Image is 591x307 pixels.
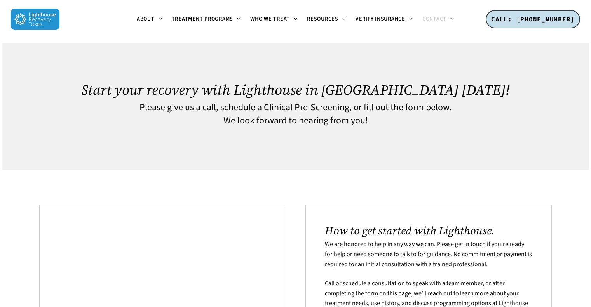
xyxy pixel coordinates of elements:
span: Resources [307,15,338,23]
h4: We look forward to hearing from you! [39,116,552,126]
a: CALL: [PHONE_NUMBER] [486,10,580,29]
h2: How to get started with Lighthouse. [325,224,532,237]
span: Who We Treat [250,15,290,23]
span: CALL: [PHONE_NUMBER] [491,15,575,23]
a: Contact [418,16,459,23]
a: Who We Treat [246,16,302,23]
span: We are honored to help in any way we can. Please get in touch if you’re ready for help or need so... [325,240,532,268]
a: Resources [302,16,351,23]
span: About [137,15,155,23]
span: Contact [422,15,446,23]
span: Verify Insurance [356,15,405,23]
a: Verify Insurance [351,16,418,23]
span: Treatment Programs [172,15,234,23]
img: Lighthouse Recovery Texas [11,9,59,30]
h4: Please give us a call, schedule a Clinical Pre-Screening, or fill out the form below. [39,102,552,113]
a: About [132,16,167,23]
h1: Start your recovery with Lighthouse in [GEOGRAPHIC_DATA] [DATE]! [39,82,552,98]
a: Treatment Programs [167,16,246,23]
